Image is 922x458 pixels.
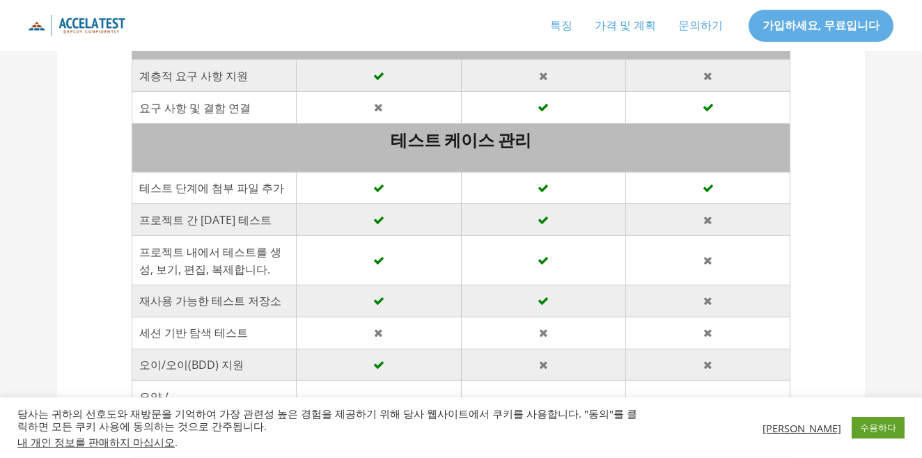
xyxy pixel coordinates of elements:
font: 문의하기 [678,17,723,33]
font: 프로젝트 내에서 테스트를 생성, 보기, 편집, 복제합니다. [139,244,281,277]
font: 세션 기반 탐색 테스트 [139,326,248,341]
a: 특징 [539,8,584,43]
font: 당사는 귀하의 선호도와 재방문을 기억하여 가장 관련성 높은 경험을 제공하기 위해 당사 웹사이트에서 쿠키를 사용합니다. "동의"를 클릭하면 모든 쿠키 사용에 동의하는 것으로 간... [17,406,637,433]
a: 문의하기 [667,8,734,43]
a: 가입하세요, 무료입니다 [748,9,894,42]
nav: 사이트 탐색 [539,8,734,43]
font: 특징 [550,17,572,33]
a: 수용하다 [852,417,905,439]
img: 상 [28,15,125,36]
a: 가격 및 계획 [584,8,667,43]
font: 가격 및 계획 [595,17,656,33]
font: 계층적 요구 사항 지원 [139,68,248,84]
font: 내 개인 정보를 판매하지 마십시오 [17,435,175,449]
font: 수용하다 [860,421,896,434]
font: 오이/오이(BDD) 지원 [139,357,244,372]
font: 요약 / [DEMOGRAPHIC_DATA] 조건 [139,389,285,422]
font: 테스트 케이스 관리 [391,129,531,152]
font: 가입하세요, 무료입니다 [763,17,880,33]
a: [PERSON_NAME] [763,422,841,434]
font: 테스트 단계에 첨부 파일 추가 [139,180,284,196]
font: 프로젝트 간 [DATE] 테스트 [139,212,272,228]
font: [PERSON_NAME] [763,421,841,435]
font: . [175,435,178,449]
font: 재사용 가능한 테스트 저장소 [139,294,281,309]
font: 요구 사항 및 결함 연결 [139,100,251,116]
